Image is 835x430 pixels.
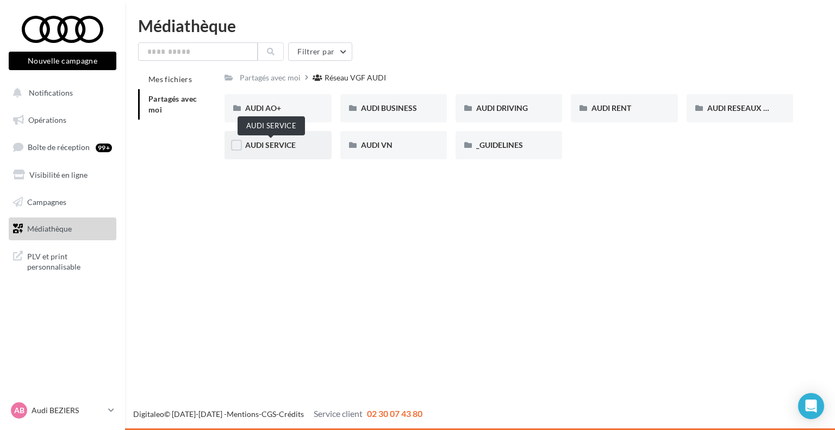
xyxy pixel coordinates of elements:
span: Médiathèque [27,224,72,233]
span: Boîte de réception [28,142,90,152]
span: Campagnes [27,197,66,206]
a: Mentions [227,409,259,419]
span: Opérations [28,115,66,124]
span: 02 30 07 43 80 [367,408,422,419]
span: Mes fichiers [148,74,192,84]
a: PLV et print personnalisable [7,245,119,277]
span: Notifications [29,88,73,97]
span: AUDI AO+ [245,103,281,113]
span: AUDI VN [361,140,392,149]
span: AUDI BUSINESS [361,103,417,113]
div: Médiathèque [138,17,822,34]
span: © [DATE]-[DATE] - - - [133,409,422,419]
a: AB Audi BEZIERS [9,400,116,421]
span: PLV et print personnalisable [27,249,112,272]
button: Nouvelle campagne [9,52,116,70]
div: Open Intercom Messenger [798,393,824,419]
span: Service client [314,408,363,419]
a: Visibilité en ligne [7,164,119,186]
span: AUDI SERVICE [245,140,296,149]
span: Partagés avec moi [148,94,197,114]
span: AUDI RENT [591,103,631,113]
p: Audi BEZIERS [32,405,104,416]
span: AUDI RESEAUX SOCIAUX [707,103,797,113]
span: Visibilité en ligne [29,170,88,179]
button: Filtrer par [288,42,352,61]
button: Notifications [7,82,114,104]
div: AUDI SERVICE [238,116,305,135]
span: AB [14,405,24,416]
a: CGS [261,409,276,419]
span: AUDI DRIVING [476,103,528,113]
a: Crédits [279,409,304,419]
div: Partagés avec moi [240,72,301,83]
div: Réseau VGF AUDI [325,72,386,83]
a: Opérations [7,109,119,132]
span: _GUIDELINES [476,140,523,149]
a: Boîte de réception99+ [7,135,119,159]
a: Médiathèque [7,217,119,240]
div: 99+ [96,144,112,152]
a: Campagnes [7,191,119,214]
a: Digitaleo [133,409,164,419]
